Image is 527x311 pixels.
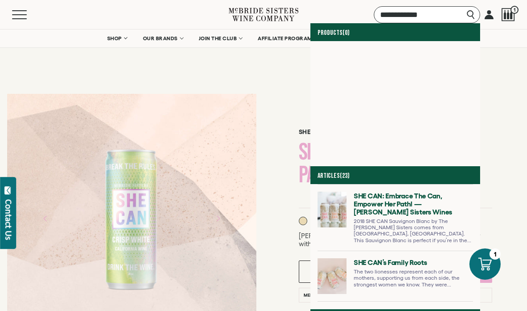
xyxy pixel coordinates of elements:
[143,35,178,42] span: OUR BRANDS
[299,232,481,248] span: [PERSON_NAME] Sisters SHE CAN Crisp White pairs perfectly with spring, summer, and every day that...
[318,258,473,301] a: Go to SHE CAN’s Family Roots page
[343,29,350,37] span: (0)
[193,29,248,47] a: JOIN THE CLUB
[4,199,13,240] div: Contact Us
[258,35,312,42] span: AFFILIATE PROGRAM
[489,248,501,260] div: 1
[340,172,350,180] span: (23)
[299,141,492,186] h1: SHE CAN Crisp White 4-pack
[299,217,399,225] p: White – 4 pack of 250ml cans
[318,192,473,251] a: Go to SHE CAN: Embrace the can, empower her path! — McBride Sisters Wines page
[199,35,237,42] span: JOIN THE CLUB
[12,10,44,19] button: Mobile Menu Trigger
[299,288,492,303] li: Members enjoy 10% off or more. or to unlock savings.
[101,29,133,47] a: SHOP
[34,207,57,230] button: Previous
[299,128,492,136] h6: SHE CAN Wines
[107,35,122,42] span: SHOP
[318,29,473,38] h4: Products
[137,29,188,47] a: OUR BRANDS
[252,29,318,47] a: AFFILIATE PROGRAM
[318,172,473,181] h4: Articles
[206,207,230,230] button: Next
[510,6,519,14] span: 1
